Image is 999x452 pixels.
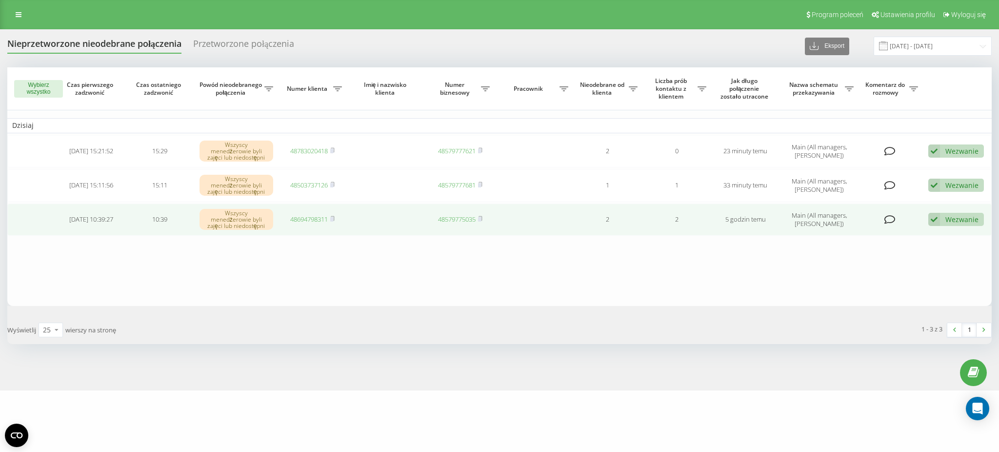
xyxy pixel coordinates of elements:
[5,424,28,447] button: Open CMP widget
[863,81,909,96] span: Komentarz do rozmowy
[578,81,628,96] span: Nieodebrane od klienta
[780,169,859,202] td: Main (All managers, [PERSON_NAME])
[65,326,116,334] span: wierszy na stronę
[125,204,194,236] td: 10:39
[785,81,845,96] span: Nazwa schematu przekazywania
[642,204,711,236] td: 2
[499,85,559,93] span: Pracownik
[719,77,772,100] span: Jak długo połączenie zostało utracone
[945,146,979,156] div: Wezwanie
[573,204,642,236] td: 2
[805,38,849,55] button: Eksport
[438,181,476,189] a: 48579777681
[573,169,642,202] td: 1
[438,146,476,155] a: 48579777621
[290,181,328,189] a: 48503737126
[200,175,273,196] div: Wszyscy menedżerowie byli zajęci lub niedostępni
[57,204,125,236] td: [DATE] 10:39:27
[125,169,194,202] td: 15:11
[200,209,273,230] div: Wszyscy menedżerowie byli zajęci lub niedostępni
[64,81,118,96] span: Czas pierwszego zadzwonić
[711,204,780,236] td: 5 godzin temu
[133,81,186,96] span: Czas ostatniego zadzwonić
[573,135,642,167] td: 2
[642,135,711,167] td: 0
[431,81,481,96] span: Numer biznesowy
[7,118,992,133] td: Dzisiaj
[647,77,698,100] span: Liczba prób kontaktu z klientem
[7,39,181,54] div: Nieprzetworzone nieodebrane połączenia
[642,169,711,202] td: 1
[14,80,63,98] button: Wybierz wszystko
[57,135,125,167] td: [DATE] 15:21:52
[711,135,780,167] td: 23 minuty temu
[7,326,36,334] span: Wyświetlij
[951,11,986,19] span: Wyloguj się
[57,169,125,202] td: [DATE] 15:11:56
[290,146,328,155] a: 48783020418
[290,215,328,224] a: 48694798311
[199,81,264,96] span: Powód nieodebranego połączenia
[780,204,859,236] td: Main (All managers, [PERSON_NAME])
[438,215,476,224] a: 48579775035
[355,81,417,96] span: Imię i nazwisko klienta
[780,135,859,167] td: Main (All managers, [PERSON_NAME])
[966,397,989,420] div: Open Intercom Messenger
[945,215,979,224] div: Wezwanie
[43,325,51,335] div: 25
[200,141,273,162] div: Wszyscy menedżerowie byli zajęci lub niedostępni
[812,11,863,19] span: Program poleceń
[193,39,294,54] div: Przetworzone połączenia
[711,169,780,202] td: 33 minuty temu
[125,135,194,167] td: 15:29
[962,323,977,337] a: 1
[921,324,942,334] div: 1 - 3 z 3
[880,11,935,19] span: Ustawienia profilu
[283,85,333,93] span: Numer klienta
[945,181,979,190] div: Wezwanie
